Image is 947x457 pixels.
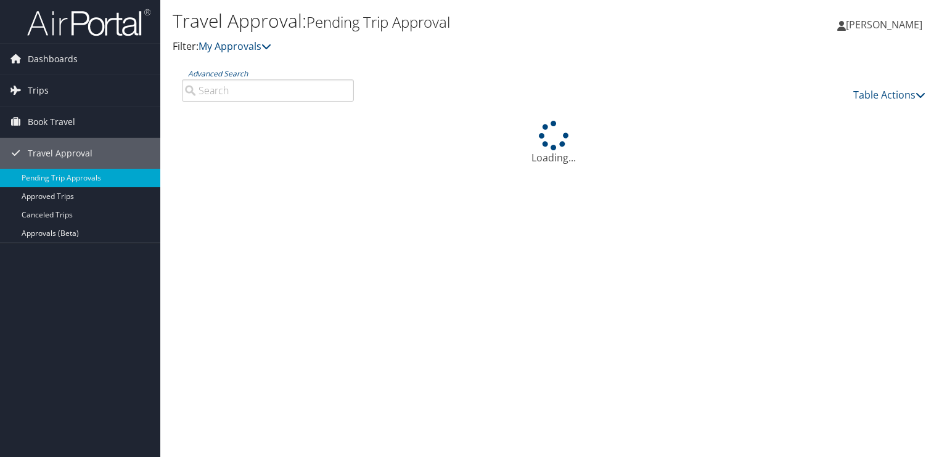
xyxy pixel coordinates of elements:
span: Book Travel [28,107,75,137]
a: [PERSON_NAME] [837,6,935,43]
input: Advanced Search [182,79,354,102]
div: Loading... [173,121,935,165]
img: airportal-logo.png [27,8,150,37]
span: Dashboards [28,44,78,75]
a: My Approvals [199,39,271,53]
small: Pending Trip Approval [306,12,450,32]
a: Table Actions [853,88,925,102]
span: Travel Approval [28,138,92,169]
span: [PERSON_NAME] [846,18,922,31]
span: Trips [28,75,49,106]
h1: Travel Approval: [173,8,681,34]
p: Filter: [173,39,681,55]
a: Advanced Search [188,68,248,79]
